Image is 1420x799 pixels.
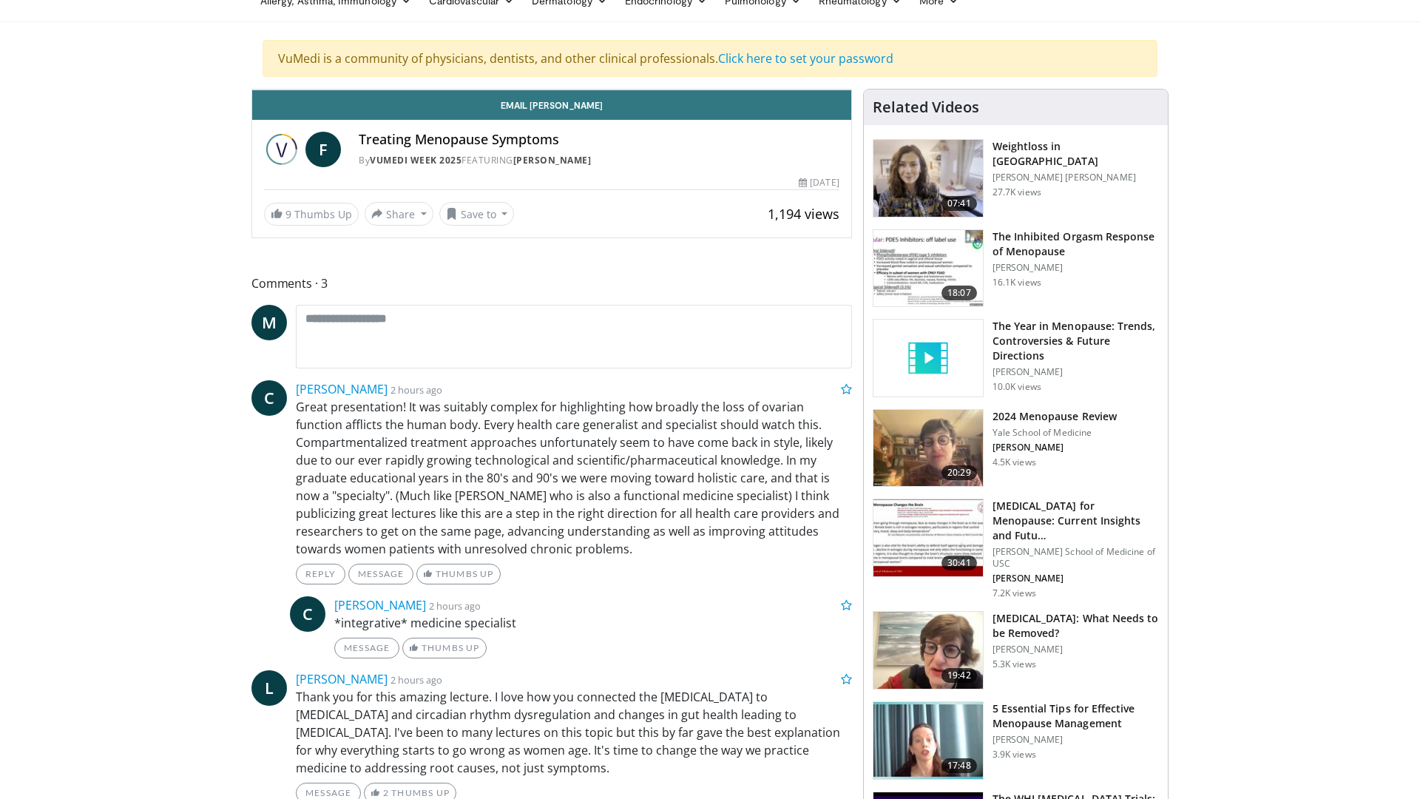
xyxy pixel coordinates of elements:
[251,305,287,340] a: M
[305,132,341,167] a: F
[296,671,388,687] a: [PERSON_NAME]
[334,614,852,632] p: *integrative* medicine specialist
[290,596,325,632] a: C
[383,787,389,798] span: 2
[993,172,1159,183] p: [PERSON_NAME] [PERSON_NAME]
[873,140,983,217] img: 9983fed1-7565-45be-8934-aef1103ce6e2.150x105_q85_crop-smart_upscale.jpg
[873,139,1159,218] a: 07:41 Weightloss in [GEOGRAPHIC_DATA] [PERSON_NAME] [PERSON_NAME] 27.7K views
[251,670,287,706] a: L
[993,456,1036,468] p: 4.5K views
[941,758,977,773] span: 17:48
[993,701,1159,731] h3: 5 Essential Tips for Effective Menopause Management
[439,202,515,226] button: Save to
[873,612,983,689] img: 4d0a4bbe-a17a-46ab-a4ad-f5554927e0d3.150x105_q85_crop-smart_upscale.jpg
[334,597,426,613] a: [PERSON_NAME]
[993,186,1041,198] p: 27.7K views
[416,564,500,584] a: Thumbs Up
[296,564,345,584] a: Reply
[251,380,287,416] a: C
[873,410,983,487] img: 692f135d-47bd-4f7e-b54d-786d036e68d3.150x105_q85_crop-smart_upscale.jpg
[799,176,839,189] div: [DATE]
[993,587,1036,599] p: 7.2K views
[941,668,977,683] span: 19:42
[718,50,893,67] a: Click here to set your password
[390,673,442,687] small: 2 hours ago
[993,499,1159,543] h3: [MEDICAL_DATA] for Menopause: Current Insights and Futu…
[768,205,839,223] span: 1,194 views
[513,154,592,166] a: [PERSON_NAME]
[993,442,1117,454] p: [PERSON_NAME]
[993,749,1036,761] p: 3.9K views
[296,381,388,397] a: [PERSON_NAME]
[873,230,983,307] img: 283c0f17-5e2d-42ba-a87c-168d447cdba4.150x105_q85_crop-smart_upscale.jpg
[941,286,977,300] span: 18:07
[993,229,1159,259] h3: The Inhibited Orgasm Response of Menopause
[941,196,977,211] span: 07:41
[873,98,979,116] h4: Related Videos
[873,702,983,779] img: 6839e091-2cdb-4894-b49b-01b874b873c4.150x105_q85_crop-smart_upscale.jpg
[348,564,413,584] a: Message
[993,573,1159,584] p: [PERSON_NAME]
[941,556,977,570] span: 30:41
[873,499,1159,599] a: 30:41 [MEDICAL_DATA] for Menopause: Current Insights and Futu… [PERSON_NAME] School of Medicine o...
[993,262,1159,274] p: [PERSON_NAME]
[285,207,291,221] span: 9
[296,398,852,558] p: Great presentation! It was suitably complex for highlighting how broadly the loss of ovarian func...
[264,132,300,167] img: Vumedi Week 2025
[993,409,1117,424] h3: 2024 Menopause Review
[993,611,1159,641] h3: [MEDICAL_DATA]: What Needs to be Removed?
[359,132,839,148] h4: Treating Menopause Symptoms
[993,366,1159,378] p: [PERSON_NAME]
[359,154,839,167] div: By FEATURING
[993,546,1159,570] p: [PERSON_NAME] School of Medicine of USC
[296,688,852,777] p: Thank you for this amazing lecture. I love how you connected the [MEDICAL_DATA] to [MEDICAL_DATA]...
[873,319,1159,397] a: The Year in Menopause: Trends, Controversies & Future Directions [PERSON_NAME] 10.0K views
[941,465,977,480] span: 20:29
[993,381,1041,393] p: 10.0K views
[993,319,1159,363] h3: The Year in Menopause: Trends, Controversies & Future Directions
[365,202,433,226] button: Share
[873,701,1159,780] a: 17:48 5 Essential Tips for Effective Menopause Management [PERSON_NAME] 3.9K views
[993,644,1159,655] p: [PERSON_NAME]
[993,277,1041,289] p: 16.1K views
[873,409,1159,488] a: 20:29 2024 Menopause Review Yale School of Medicine [PERSON_NAME] 4.5K views
[873,611,1159,690] a: 19:42 [MEDICAL_DATA]: What Needs to be Removed? [PERSON_NAME] 5.3K views
[251,274,852,293] span: Comments 3
[993,734,1159,746] p: [PERSON_NAME]
[263,40,1157,77] div: VuMedi is a community of physicians, dentists, and other clinical professionals.
[402,638,486,658] a: Thumbs Up
[873,229,1159,308] a: 18:07 The Inhibited Orgasm Response of Menopause [PERSON_NAME] 16.1K views
[429,599,481,613] small: 2 hours ago
[873,320,983,397] img: video_placeholder_short.svg
[334,638,399,658] a: Message
[993,139,1159,169] h3: Weightloss in [GEOGRAPHIC_DATA]
[264,203,359,226] a: 9 Thumbs Up
[993,427,1117,439] p: Yale School of Medicine
[873,499,983,576] img: 47271b8a-94f4-49c8-b914-2a3d3af03a9e.150x105_q85_crop-smart_upscale.jpg
[370,154,461,166] a: Vumedi Week 2025
[252,90,851,120] a: Email [PERSON_NAME]
[993,658,1036,670] p: 5.3K views
[390,383,442,397] small: 2 hours ago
